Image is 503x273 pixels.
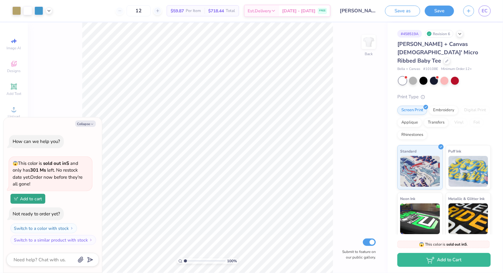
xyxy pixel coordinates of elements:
[425,6,454,16] button: Save
[70,226,74,230] img: Switch to a color with stock
[397,106,427,115] div: Screen Print
[469,118,484,127] div: Foil
[397,253,491,267] button: Add to Cart
[447,242,467,247] strong: sold out in S
[227,258,237,264] span: 100 %
[13,211,60,217] div: Not ready to order yet?
[186,8,201,14] span: Per Item
[400,203,440,234] img: Neon Ink
[400,156,440,187] img: Standard
[7,46,21,51] span: Image AI
[10,235,96,245] button: Switch to a similar product with stock
[171,8,184,14] span: $59.87
[8,114,20,119] span: Upload
[448,156,488,187] img: Puff Ink
[419,242,468,247] span: This color is .
[127,5,151,16] input: – –
[450,118,468,127] div: Vinyl
[385,6,420,16] button: Save as
[397,93,491,100] div: Print Type
[448,148,461,154] span: Puff Ink
[400,148,416,154] span: Standard
[6,91,21,96] span: Add Text
[400,195,415,202] span: Neon Ink
[10,223,77,233] button: Switch to a color with stock
[319,9,326,13] span: FREE
[43,160,69,166] strong: sold out in S
[13,138,60,145] div: How can we help you?
[419,242,424,247] span: 😱
[479,6,491,16] a: EC
[339,249,376,260] label: Submit to feature on our public gallery.
[397,40,478,64] span: [PERSON_NAME] + Canvas [DEMOGRAPHIC_DATA]' Micro Ribbed Baby Tee
[397,67,420,72] span: Bella + Canvas
[248,8,271,14] span: Est. Delivery
[429,106,458,115] div: Embroidery
[226,8,235,14] span: Total
[75,120,96,127] button: Collapse
[397,118,422,127] div: Applique
[460,106,490,115] div: Digital Print
[282,8,315,14] span: [DATE] - [DATE]
[425,30,453,38] div: Revision 6
[482,7,488,14] span: EC
[14,197,18,201] img: Add to cart
[13,161,18,166] span: 😱
[365,51,373,57] div: Back
[208,8,224,14] span: $718.44
[424,118,448,127] div: Transfers
[363,36,375,48] img: Back
[30,167,46,173] strong: 301 Ms
[7,68,21,73] span: Designs
[13,160,83,187] span: This color is and only has left . No restock date yet. Order now before they're all gone!
[10,194,45,204] button: Add to cart
[448,195,485,202] span: Metallic & Glitter Ink
[448,203,488,234] img: Metallic & Glitter Ink
[335,5,380,17] input: Untitled Design
[89,238,93,242] img: Switch to a similar product with stock
[423,67,438,72] span: # 1010BE
[441,67,472,72] span: Minimum Order: 12 +
[397,130,427,140] div: Rhinestones
[397,30,422,38] div: # 458519A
